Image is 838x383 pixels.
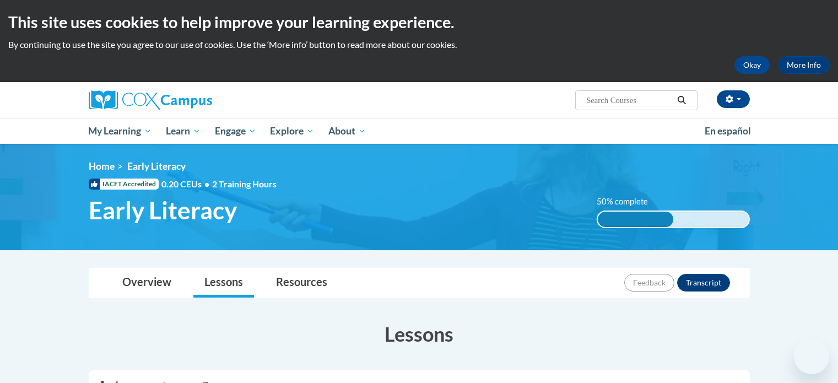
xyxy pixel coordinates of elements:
[677,274,730,292] button: Transcript
[208,118,263,144] a: Engage
[270,125,314,138] span: Explore
[111,268,182,298] a: Overview
[321,118,373,144] a: About
[89,196,237,225] span: Early Literacy
[734,56,770,74] button: Okay
[8,39,830,51] p: By continuing to use the site you agree to our use of cookies. Use the ‘More info’ button to read...
[166,125,201,138] span: Learn
[673,94,690,107] button: Search
[89,90,212,110] img: Cox Campus
[89,179,159,190] span: IACET Accredited
[193,268,254,298] a: Lessons
[778,56,830,74] a: More Info
[82,118,159,144] a: My Learning
[597,196,660,208] label: 50% complete
[624,274,674,292] button: Feedback
[159,118,208,144] a: Learn
[585,94,673,107] input: Search Courses
[72,118,766,144] div: Main menu
[89,90,298,110] a: Cox Campus
[161,178,212,190] span: 0.20 CEUs
[88,125,152,138] span: My Learning
[8,11,830,33] h2: This site uses cookies to help improve your learning experience.
[698,120,758,143] a: En español
[265,268,338,298] a: Resources
[717,90,750,108] button: Account Settings
[215,125,256,138] span: Engage
[705,125,751,137] span: En español
[89,160,115,172] a: Home
[89,320,750,348] h3: Lessons
[212,179,277,189] span: 2 Training Hours
[328,125,366,138] span: About
[263,118,321,144] a: Explore
[127,160,186,172] span: Early Literacy
[794,339,829,374] iframe: Button to launch messaging window
[204,179,209,189] span: •
[598,212,673,227] div: 50% complete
